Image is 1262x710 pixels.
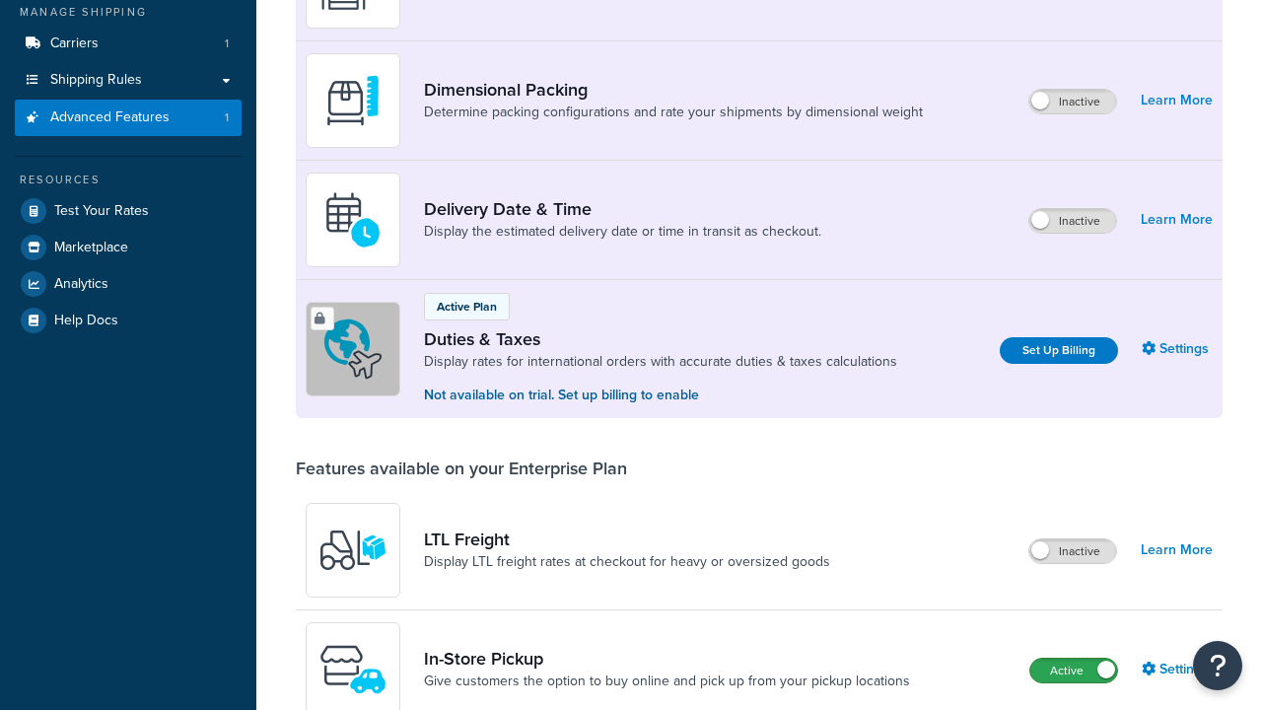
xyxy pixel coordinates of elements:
li: Carriers [15,26,242,62]
span: Marketplace [54,240,128,256]
span: 1 [225,109,229,126]
span: Analytics [54,276,108,293]
a: Carriers1 [15,26,242,62]
div: Features available on your Enterprise Plan [296,458,627,479]
a: Learn More [1141,87,1213,114]
p: Active Plan [437,298,497,316]
a: Give customers the option to buy online and pick up from your pickup locations [424,672,910,691]
label: Inactive [1029,209,1116,233]
a: Duties & Taxes [424,328,897,350]
p: Not available on trial. Set up billing to enable [424,385,897,406]
label: Active [1030,659,1117,682]
a: Test Your Rates [15,193,242,229]
a: Settings [1142,656,1213,683]
span: Test Your Rates [54,203,149,220]
img: DTVBYsAAAAAASUVORK5CYII= [318,66,387,135]
a: Analytics [15,266,242,302]
a: Advanced Features1 [15,100,242,136]
span: Advanced Features [50,109,170,126]
label: Inactive [1029,90,1116,113]
a: Display LTL freight rates at checkout for heavy or oversized goods [424,552,830,572]
img: y79ZsPf0fXUFUhFXDzUgf+ktZg5F2+ohG75+v3d2s1D9TjoU8PiyCIluIjV41seZevKCRuEjTPPOKHJsQcmKCXGdfprl3L4q7... [318,516,387,585]
div: Resources [15,172,242,188]
label: Inactive [1029,539,1116,563]
a: Learn More [1141,536,1213,564]
a: Display the estimated delivery date or time in transit as checkout. [424,222,821,242]
img: gfkeb5ejjkALwAAAABJRU5ErkJggg== [318,185,387,254]
a: Display rates for international orders with accurate duties & taxes calculations [424,352,897,372]
a: Delivery Date & Time [424,198,821,220]
a: Set Up Billing [1000,337,1118,364]
a: Settings [1142,335,1213,363]
button: Open Resource Center [1193,641,1242,690]
a: Determine packing configurations and rate your shipments by dimensional weight [424,103,923,122]
a: Shipping Rules [15,62,242,99]
a: In-Store Pickup [424,648,910,670]
span: Shipping Rules [50,72,142,89]
span: 1 [225,35,229,52]
a: LTL Freight [424,529,830,550]
img: wfgcfpwTIucLEAAAAASUVORK5CYII= [318,635,387,704]
span: Carriers [50,35,99,52]
div: Manage Shipping [15,4,242,21]
a: Learn More [1141,206,1213,234]
a: Marketplace [15,230,242,265]
a: Dimensional Packing [424,79,923,101]
li: Advanced Features [15,100,242,136]
a: Help Docs [15,303,242,338]
span: Help Docs [54,313,118,329]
